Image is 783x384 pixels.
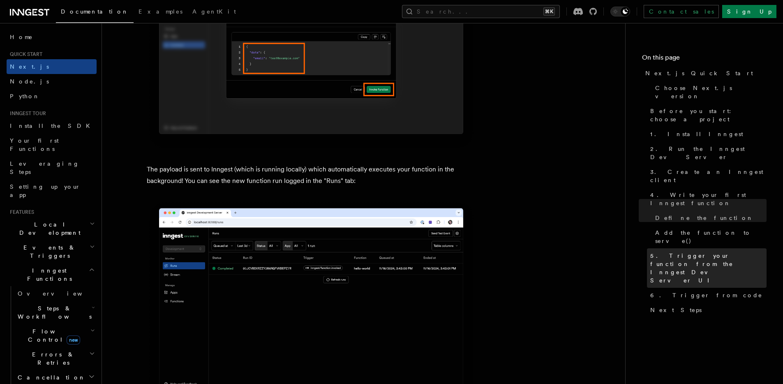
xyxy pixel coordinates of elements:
[61,8,129,15] span: Documentation
[10,63,49,70] span: Next.js
[7,240,97,263] button: Events & Triggers
[543,7,555,16] kbd: ⌘K
[402,5,560,18] button: Search...⌘K
[10,183,81,198] span: Setting up your app
[652,225,767,248] a: Add the function to serve()
[652,81,767,104] a: Choose Next.js version
[67,335,80,345] span: new
[14,304,92,321] span: Steps & Workflows
[7,156,97,179] a: Leveraging Steps
[7,59,97,74] a: Next.js
[644,5,719,18] a: Contact sales
[7,263,97,286] button: Inngest Functions
[10,137,59,152] span: Your first Functions
[650,191,767,207] span: 4. Write your first Inngest function
[655,229,767,245] span: Add the function to serve()
[650,168,767,184] span: 3. Create an Inngest client
[642,66,767,81] a: Next.js Quick Start
[7,110,46,117] span: Inngest tour
[642,53,767,66] h4: On this page
[650,107,767,123] span: Before you start: choose a project
[14,347,97,370] button: Errors & Retries
[14,301,97,324] button: Steps & Workflows
[7,209,34,215] span: Features
[650,130,743,138] span: 1. Install Inngest
[610,7,630,16] button: Toggle dark mode
[655,214,753,222] span: Define the function
[14,327,90,344] span: Flow Control
[56,2,134,23] a: Documentation
[647,127,767,141] a: 1. Install Inngest
[134,2,187,22] a: Examples
[7,179,97,202] a: Setting up your app
[14,373,85,382] span: Cancellation
[14,324,97,347] button: Flow Controlnew
[647,141,767,164] a: 2. Run the Inngest Dev Server
[147,164,476,187] p: The payload is sent to Inngest (which is running locally) which automatically executes your funct...
[647,187,767,211] a: 4. Write your first Inngest function
[7,74,97,89] a: Node.js
[10,33,33,41] span: Home
[18,290,102,297] span: Overview
[7,30,97,44] a: Home
[14,350,89,367] span: Errors & Retries
[7,243,90,260] span: Events & Triggers
[14,286,97,301] a: Overview
[139,8,182,15] span: Examples
[650,291,762,299] span: 6. Trigger from code
[650,145,767,161] span: 2. Run the Inngest Dev Server
[7,266,89,283] span: Inngest Functions
[187,2,241,22] a: AgentKit
[7,89,97,104] a: Python
[10,78,49,85] span: Node.js
[650,306,702,314] span: Next Steps
[652,211,767,225] a: Define the function
[10,93,40,99] span: Python
[647,248,767,288] a: 5. Trigger your function from the Inngest Dev Server UI
[655,84,767,100] span: Choose Next.js version
[192,8,236,15] span: AgentKit
[647,303,767,317] a: Next Steps
[647,288,767,303] a: 6. Trigger from code
[722,5,776,18] a: Sign Up
[647,104,767,127] a: Before you start: choose a project
[7,217,97,240] button: Local Development
[7,51,42,58] span: Quick start
[10,160,79,175] span: Leveraging Steps
[7,118,97,133] a: Install the SDK
[7,220,90,237] span: Local Development
[7,133,97,156] a: Your first Functions
[645,69,753,77] span: Next.js Quick Start
[10,123,95,129] span: Install the SDK
[650,252,767,285] span: 5. Trigger your function from the Inngest Dev Server UI
[647,164,767,187] a: 3. Create an Inngest client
